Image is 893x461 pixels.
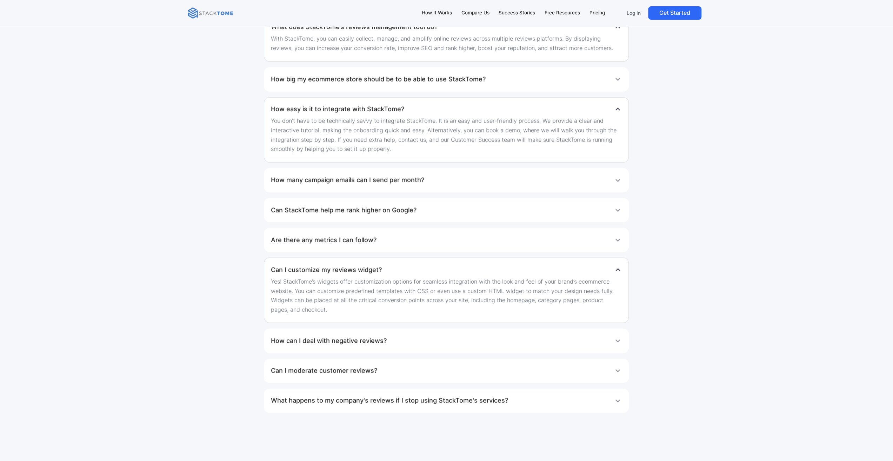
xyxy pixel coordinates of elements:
[499,9,535,17] div: Success Stories
[589,9,605,17] div: Pricing
[627,10,641,16] p: Log In
[271,233,376,247] h1: Are there any metrics I can follow?
[271,334,387,348] h1: How can I deal with negative reviews?
[271,277,622,315] p: Yes! StackTome’s widgets offer customization options for seamless integration with the look and f...
[458,6,493,20] a: Compare Us
[495,6,539,20] a: Success Stories
[271,20,438,34] h1: What does StackTome’s reviews management tool do?
[461,9,489,17] div: Compare Us
[586,6,608,20] a: Pricing
[271,34,622,53] p: With StackTome, you can easily collect, manage, and amplify online reviews across multiple review...
[541,6,583,20] a: Free Resources
[422,9,452,17] div: How It Works
[418,6,455,20] a: How It Works
[271,263,382,277] h1: Can I customize my reviews widget?
[271,364,377,378] h1: Can I moderate customer reviews?
[271,394,508,408] h1: What happens to my company's reviews if I stop using StackTome's services?
[622,6,645,20] a: Log In
[545,9,580,17] div: Free Resources
[271,72,486,86] h1: How big my ecommerce store should be to be able to use StackTome?
[271,203,416,217] h1: Can StackTome help me rank higher on Google?
[648,6,701,20] a: Get Started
